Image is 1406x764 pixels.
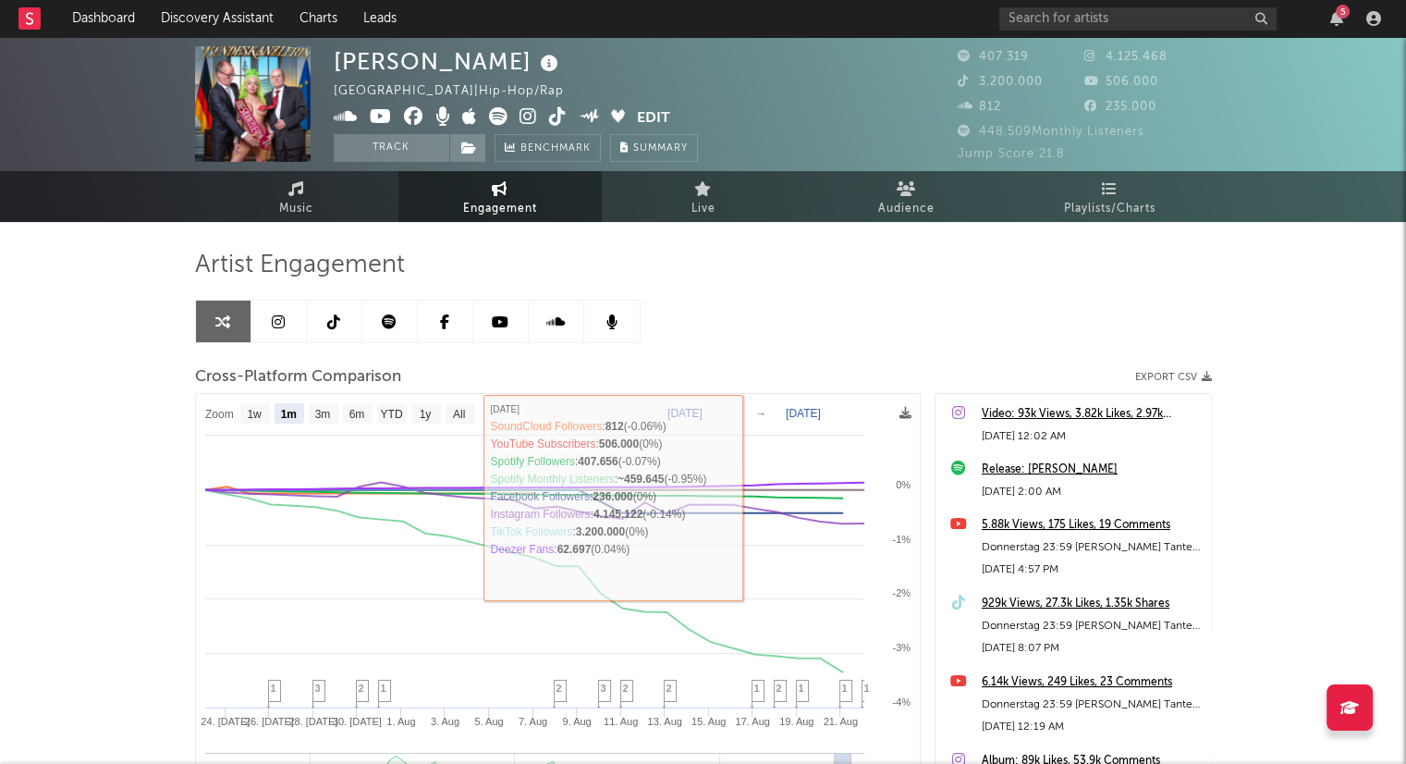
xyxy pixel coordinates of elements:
text: 24. [DATE] [201,716,250,727]
span: 2 [666,683,672,694]
span: Live [691,198,715,220]
text: 7. Aug [518,716,546,727]
text: -2% [892,587,911,598]
a: Live [602,171,805,222]
a: 929k Views, 27.3k Likes, 1.35k Shares [982,593,1202,615]
div: [GEOGRAPHIC_DATA] | Hip-Hop/Rap [334,80,585,103]
button: Track [334,134,449,162]
span: Music [279,198,313,220]
div: Donnerstag 23:59 [PERSON_NAME] Tante Single + Musikvideo 🐍 [982,694,1202,716]
text: 1y [419,408,431,421]
button: Summary [610,134,698,162]
div: Donnerstag 23:59 [PERSON_NAME] Tante Single + Musikvideo 🐍 [982,615,1202,637]
span: 4.125.468 [1084,51,1168,63]
div: [DATE] 12:19 AM [982,716,1202,738]
span: 2 [359,683,364,694]
text: 3m [314,408,330,421]
a: Video: 93k Views, 3.82k Likes, 2.97k Comments [982,403,1202,425]
text: 3. Aug [430,716,458,727]
div: [DATE] 12:02 AM [982,425,1202,448]
text: -4% [892,696,911,708]
div: Donnerstag 23:59 [PERSON_NAME] Tante + Musikvideo 🐍 [982,536,1202,559]
span: 2 [623,683,629,694]
span: 1 [754,683,760,694]
text: 21. Aug [823,716,857,727]
text: All [452,408,464,421]
a: Music [195,171,398,222]
span: 407.319 [958,51,1029,63]
a: Playlists/Charts [1009,171,1212,222]
span: 1 [271,683,276,694]
div: [PERSON_NAME] [334,46,563,77]
text: 1w [247,408,262,421]
div: [DATE] 8:07 PM [982,637,1202,659]
button: 5 [1330,11,1343,26]
span: Jump Score: 21.8 [958,148,1065,160]
text: -3% [892,642,911,653]
text: 19. Aug [779,716,813,727]
span: 2 [776,683,782,694]
span: Cross-Platform Comparison [195,366,401,388]
text: 0% [896,479,911,490]
text: Zoom [205,408,234,421]
text: 28. [DATE] [288,716,337,727]
span: Audience [878,198,935,220]
text: -1% [892,534,911,545]
a: Engagement [398,171,602,222]
span: 235.000 [1084,101,1156,113]
text: 9. Aug [562,716,591,727]
text: [DATE] [667,407,703,420]
span: 448.509 Monthly Listeners [958,126,1144,138]
text: 17. Aug [735,716,769,727]
span: 1 [864,683,870,694]
text: 1m [280,408,296,421]
span: Benchmark [520,138,591,160]
a: Benchmark [495,134,601,162]
button: Export CSV [1135,372,1212,383]
span: Summary [633,143,688,154]
button: Edit [637,107,670,130]
text: 26. [DATE] [244,716,293,727]
span: 3 [601,683,606,694]
text: 13. Aug [647,716,681,727]
text: 6m [348,408,364,421]
text: → [755,407,766,420]
input: Search for artists [999,7,1277,31]
span: 3 [315,683,321,694]
span: Engagement [463,198,537,220]
text: 15. Aug [691,716,725,727]
text: [DATE] [786,407,821,420]
span: Playlists/Charts [1064,198,1155,220]
text: 30. [DATE] [332,716,381,727]
span: 506.000 [1084,76,1158,88]
a: Audience [805,171,1009,222]
span: 1 [842,683,848,694]
a: Release: [PERSON_NAME] [982,459,1202,481]
a: 6.14k Views, 249 Likes, 23 Comments [982,672,1202,694]
text: 1. Aug [386,716,415,727]
div: [DATE] 4:57 PM [982,559,1202,581]
text: YTD [380,408,402,421]
div: 5 [1336,5,1350,18]
span: Artist Engagement [195,254,405,277]
text: 11. Aug [603,716,637,727]
span: 1 [799,683,804,694]
span: 3.200.000 [958,76,1043,88]
text: 5. Aug [474,716,503,727]
span: 1 [381,683,386,694]
div: [DATE] 2:00 AM [982,481,1202,503]
span: 812 [958,101,1001,113]
a: 5.88k Views, 175 Likes, 19 Comments [982,514,1202,536]
span: 2 [556,683,562,694]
